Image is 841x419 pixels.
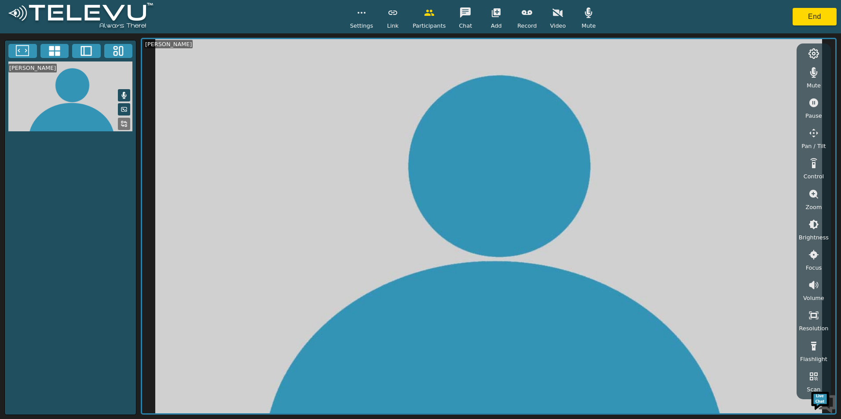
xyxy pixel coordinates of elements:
button: Mute [118,89,130,101]
button: End [793,8,837,25]
div: [PERSON_NAME] [8,64,57,72]
span: Flashlight [800,355,827,363]
span: Settings [350,22,373,30]
span: Pan / Tilt [801,142,826,150]
span: Record [517,22,537,30]
span: Video [550,22,566,30]
span: Resolution [799,324,828,332]
span: Add [491,22,502,30]
span: Mute [581,22,596,30]
span: Volume [803,294,824,302]
span: Scan [807,385,820,394]
button: Replace Feed [118,118,130,130]
span: Link [387,22,399,30]
span: Focus [806,264,822,272]
span: Mute [807,81,821,90]
button: Picture in Picture [118,103,130,116]
button: Fullscreen [8,44,37,58]
span: Chat [459,22,472,30]
button: Three Window Medium [104,44,133,58]
span: Participants [413,22,446,30]
img: logoWhite.png [4,0,157,33]
span: Brightness [799,233,829,242]
span: Pause [805,112,822,120]
div: [PERSON_NAME] [144,40,193,48]
span: Zoom [805,203,822,211]
button: Two Window Medium [72,44,101,58]
img: Chat Widget [810,388,837,415]
button: 4x4 [40,44,69,58]
span: Control [804,172,824,181]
